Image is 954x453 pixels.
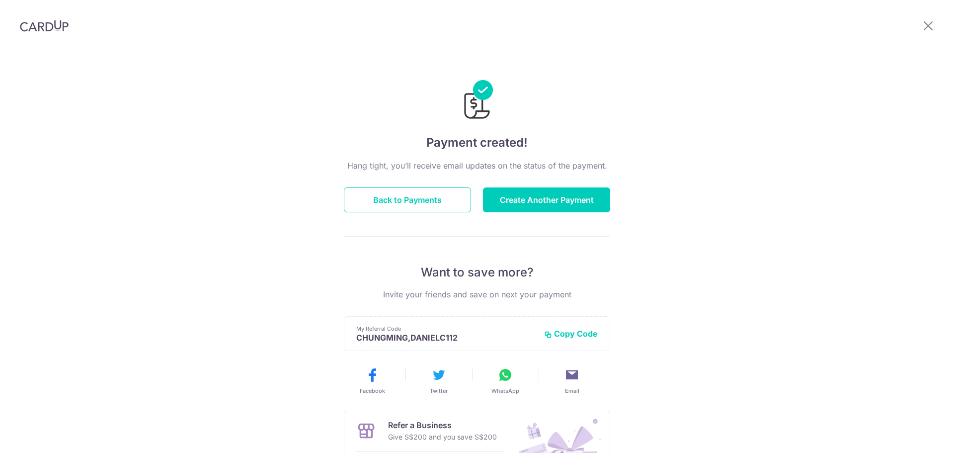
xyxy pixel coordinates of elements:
[344,265,610,280] p: Want to save more?
[565,387,579,395] span: Email
[543,367,601,395] button: Email
[544,329,598,339] button: Copy Code
[483,187,610,212] button: Create Another Payment
[344,160,610,172] p: Hang tight, you’ll receive email updates on the status of the payment.
[491,387,519,395] span: WhatsApp
[344,288,610,300] p: Invite your friends and save on next your payment
[360,387,385,395] span: Facebook
[20,20,69,32] img: CardUp
[356,333,536,343] p: CHUNGMING,DANIELC112
[343,367,401,395] button: Facebook
[344,187,471,212] button: Back to Payments
[388,419,497,431] p: Refer a Business
[461,80,493,122] img: Payments
[409,367,468,395] button: Twitter
[476,367,535,395] button: WhatsApp
[356,325,536,333] p: My Referral Code
[430,387,448,395] span: Twitter
[344,134,610,152] h4: Payment created!
[388,431,497,443] p: Give S$200 and you save S$200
